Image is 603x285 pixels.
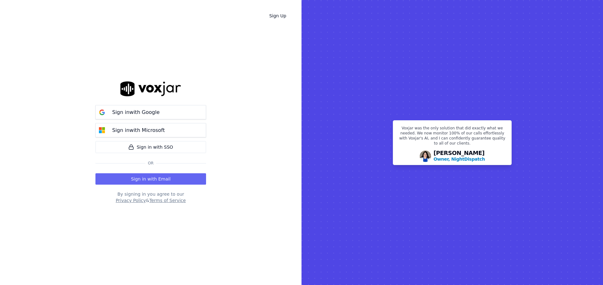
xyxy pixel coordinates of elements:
p: Owner, NightDispatch [434,156,485,162]
button: Sign inwith Microsoft [95,123,206,137]
p: Sign in with Microsoft [112,127,165,134]
span: Or [145,161,156,166]
button: Sign inwith Google [95,105,206,119]
button: Terms of Service [149,197,186,204]
img: microsoft Sign in button [96,124,108,137]
div: By signing in you agree to our & [95,191,206,204]
a: Sign Up [264,10,291,21]
div: [PERSON_NAME] [434,150,485,162]
img: logo [120,81,181,96]
img: google Sign in button [96,106,108,119]
p: Sign in with Google [112,109,160,116]
button: Privacy Policy [116,197,146,204]
button: Sign in with Email [95,173,206,185]
img: Avatar [420,151,431,162]
p: Voxjar was the only solution that did exactly what we needed. We now monitor 100% of our calls ef... [397,126,508,148]
a: Sign in with SSO [95,141,206,153]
